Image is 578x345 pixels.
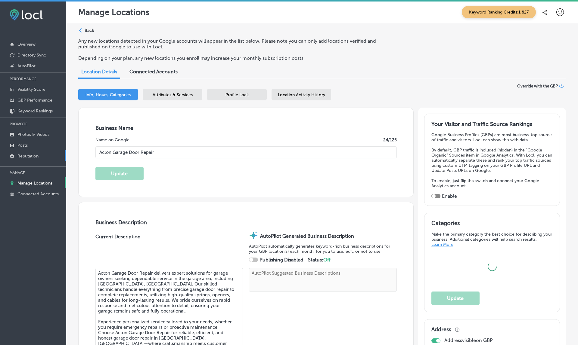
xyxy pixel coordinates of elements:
p: Keyword Rankings [17,108,53,114]
span: Location Activity History [278,92,325,97]
p: GBP Performance [17,98,52,103]
h3: Address [431,326,451,333]
span: Override with the GBP [517,84,558,88]
p: Make the primary category the best choice for describing your business. Additional categories wil... [431,232,553,247]
p: Google Business Profiles (GBPs) are most business' top source of traffic and visitors. Locl can s... [431,132,553,142]
strong: Status: [308,257,331,263]
label: Enable [442,193,457,199]
h3: Business Description [95,219,397,226]
span: Connected Accounts [129,69,178,75]
label: 24 /125 [383,137,397,142]
span: Keyword Ranking Credits: 1,827 [462,6,536,18]
span: Info, Hours, Categories [85,92,131,97]
p: By default, GBP traffic is included (hidden) in the "Google Organic" Sources item in Google Analy... [431,148,553,173]
p: Posts [17,143,28,148]
span: Profile Lock [225,92,249,97]
p: Reputation [17,154,39,159]
p: Manage Locations [78,7,150,17]
span: Attributes & Services [153,92,193,97]
h3: Business Name [95,125,397,131]
label: Current Description [95,234,141,268]
h3: Your Visitor and Traffic Source Rankings [431,121,553,127]
p: Visibility Score [17,87,45,92]
p: Photos & Videos [17,132,49,137]
span: Off [323,257,331,263]
p: AutoPilot automatically generates keyword-rich business descriptions for your GBP location(s) eac... [249,244,397,254]
label: Name on Google [95,137,129,142]
p: Back [85,28,94,33]
input: Enter Location Name [95,146,397,158]
button: Update [431,292,480,305]
p: Directory Sync [17,53,46,58]
strong: AutoPilot Generated Business Description [260,233,354,239]
span: Location Details [81,69,117,75]
p: To enable, just flip this switch and connect your Google Analytics account. [431,178,553,188]
p: Address visible on GBP [444,337,493,343]
h3: Categories [431,220,553,229]
strong: Publishing Disabled [259,257,303,263]
p: Connected Accounts [17,191,59,197]
p: Overview [17,42,36,47]
p: Manage Locations [17,181,52,186]
p: Any new locations detected in your Google accounts will appear in the list below. Please note you... [78,38,395,50]
p: AutoPilot [17,63,36,69]
a: Learn More [431,242,453,247]
img: fda3e92497d09a02dc62c9cd864e3231.png [10,9,43,20]
img: autopilot-icon [249,231,258,240]
button: Update [95,167,144,180]
p: Depending on your plan, any new locations you enroll may increase your monthly subscription costs. [78,55,395,61]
